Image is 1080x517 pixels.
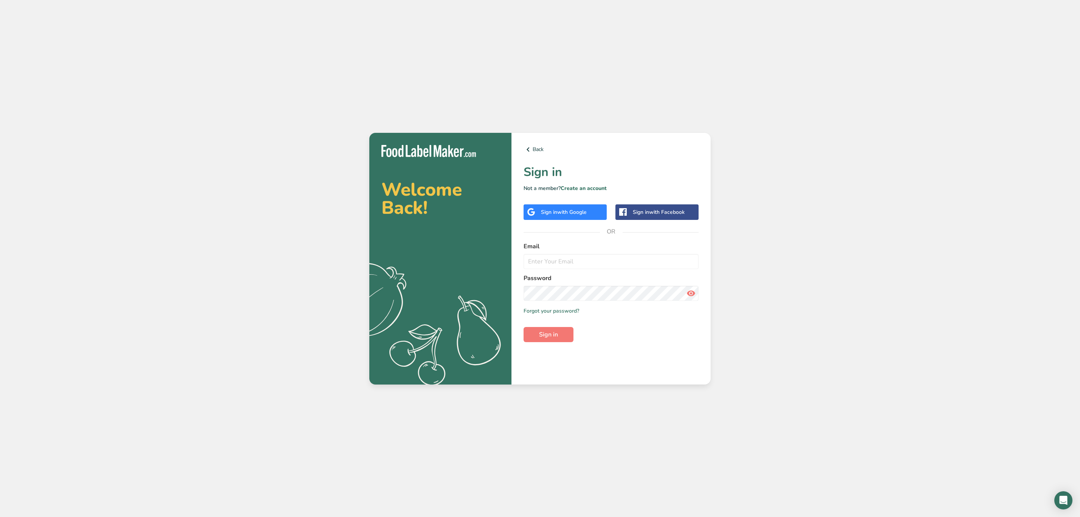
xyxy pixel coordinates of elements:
[524,307,579,315] a: Forgot your password?
[524,274,699,283] label: Password
[557,209,587,216] span: with Google
[1054,491,1072,509] div: Open Intercom Messenger
[524,163,699,181] h1: Sign in
[381,181,499,217] h2: Welcome Back!
[381,145,476,157] img: Food Label Maker
[524,184,699,192] p: Not a member?
[561,185,607,192] a: Create an account
[541,208,587,216] div: Sign in
[633,208,685,216] div: Sign in
[524,242,699,251] label: Email
[524,145,699,154] a: Back
[524,327,573,342] button: Sign in
[539,330,558,339] span: Sign in
[649,209,685,216] span: with Facebook
[524,254,699,269] input: Enter Your Email
[600,220,623,243] span: OR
